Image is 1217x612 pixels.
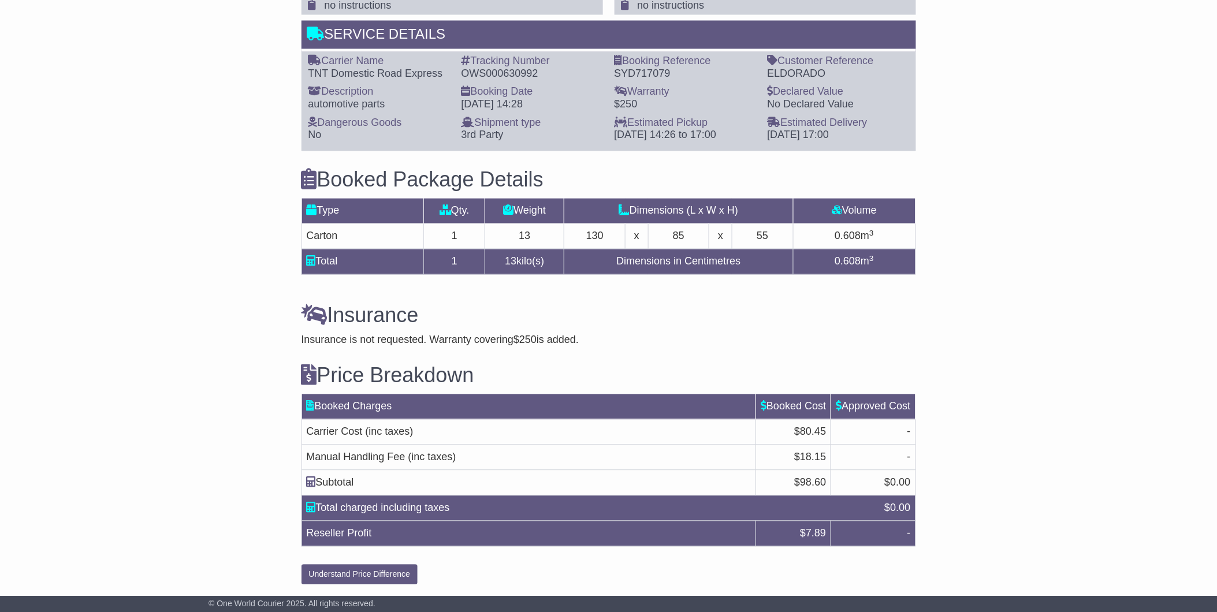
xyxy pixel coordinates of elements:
[732,224,793,249] td: 55
[835,256,861,267] span: 0.608
[302,521,756,547] td: Reseller Profit
[768,129,909,142] div: [DATE] 17:00
[462,99,603,111] div: [DATE] 14:28
[564,199,793,224] td: Dimensions (L x W x H)
[408,451,456,463] span: (inc taxes)
[485,249,564,275] td: kilo(s)
[302,565,418,585] button: Understand Price Difference
[505,256,516,267] span: 13
[462,117,603,130] div: Shipment type
[308,55,450,68] div: Carrier Name
[307,451,405,463] span: Manual Handling Fee
[302,304,916,327] h3: Insurance
[513,334,537,346] span: $250
[768,86,909,99] div: Declared Value
[485,199,564,224] td: Weight
[462,68,603,81] div: OWS000630992
[806,528,826,539] span: 7.89
[308,129,322,141] span: No
[793,199,915,224] td: Volume
[307,426,363,438] span: Carrier Cost
[793,249,915,275] td: m
[308,86,450,99] div: Description
[648,224,709,249] td: 85
[302,21,916,52] div: Service Details
[793,224,915,249] td: m
[302,249,424,275] td: Total
[301,501,879,516] div: Total charged including taxes
[564,249,793,275] td: Dimensions in Centimetres
[835,230,861,242] span: 0.608
[890,502,910,514] span: 0.00
[308,99,450,111] div: automotive parts
[879,501,916,516] div: $
[794,451,826,463] span: $18.15
[302,334,916,347] div: Insurance is not requested. Warranty covering is added.
[831,471,915,496] td: $
[462,86,603,99] div: Booking Date
[615,99,756,111] div: $250
[626,224,648,249] td: x
[485,224,564,249] td: 13
[768,68,909,81] div: ELDORADO
[800,528,826,539] span: $
[709,224,732,249] td: x
[869,229,874,238] sup: 3
[615,86,756,99] div: Warranty
[302,471,756,496] td: Subtotal
[424,249,485,275] td: 1
[308,68,450,81] div: TNT Domestic Road Express
[615,129,756,142] div: [DATE] 14:26 to 17:00
[615,68,756,81] div: SYD717079
[366,426,414,438] span: (inc taxes)
[768,99,909,111] div: No Declared Value
[768,55,909,68] div: Customer Reference
[869,255,874,263] sup: 3
[756,394,831,420] td: Booked Cost
[564,224,626,249] td: 130
[800,477,826,488] span: 98.60
[302,364,916,387] h3: Price Breakdown
[462,129,504,141] span: 3rd Party
[302,169,916,192] h3: Booked Package Details
[615,55,756,68] div: Booking Reference
[302,224,424,249] td: Carton
[907,451,911,463] span: -
[794,426,826,438] span: $80.45
[768,117,909,130] div: Estimated Delivery
[302,199,424,224] td: Type
[462,55,603,68] div: Tracking Number
[615,117,756,130] div: Estimated Pickup
[209,599,375,608] span: © One World Courier 2025. All rights reserved.
[907,426,911,438] span: -
[890,477,910,488] span: 0.00
[907,528,911,539] span: -
[302,394,756,420] td: Booked Charges
[308,117,450,130] div: Dangerous Goods
[756,471,831,496] td: $
[424,224,485,249] td: 1
[831,394,915,420] td: Approved Cost
[424,199,485,224] td: Qty.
